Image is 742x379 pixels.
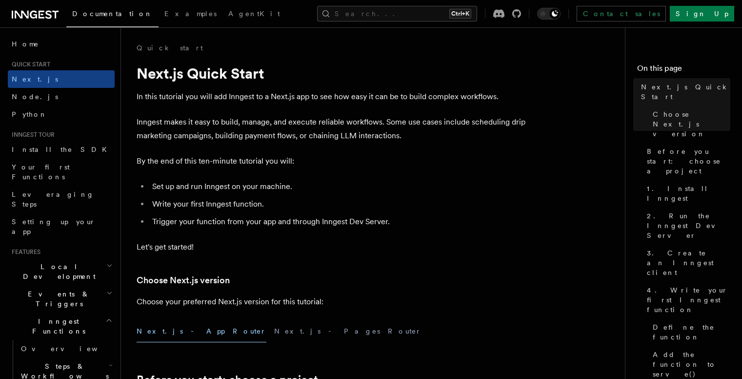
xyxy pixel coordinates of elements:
[8,35,115,53] a: Home
[8,105,115,123] a: Python
[8,131,55,139] span: Inngest tour
[8,70,115,88] a: Next.js
[637,63,730,78] h4: On this page
[449,9,471,19] kbd: Ctrl+K
[537,8,561,20] button: Toggle dark mode
[577,6,666,21] a: Contact sales
[317,6,477,21] button: Search...Ctrl+K
[637,78,730,105] a: Next.js Quick Start
[641,82,730,102] span: Next.js Quick Start
[12,110,47,118] span: Python
[137,43,203,53] a: Quick start
[137,90,527,104] p: In this tutorial you will add Inngest to a Next.js app to see how easy it can be to build complex...
[274,320,421,342] button: Next.js - Pages Router
[72,10,153,18] span: Documentation
[159,3,222,26] a: Examples
[8,88,115,105] a: Node.js
[12,190,94,208] span: Leveraging Steps
[149,180,527,193] li: Set up and run Inngest on your machine.
[21,345,121,353] span: Overview
[12,39,39,49] span: Home
[222,3,286,26] a: AgentKit
[137,295,527,309] p: Choose your preferred Next.js version for this tutorial:
[647,285,730,315] span: 4. Write your first Inngest function
[17,340,115,358] a: Overview
[137,320,266,342] button: Next.js - App Router
[164,10,217,18] span: Examples
[653,322,730,342] span: Define the function
[8,213,115,240] a: Setting up your app
[12,93,58,101] span: Node.js
[8,186,115,213] a: Leveraging Steps
[12,163,70,181] span: Your first Functions
[647,184,730,203] span: 1. Install Inngest
[643,281,730,318] a: 4. Write your first Inngest function
[8,289,106,309] span: Events & Triggers
[649,318,730,346] a: Define the function
[149,197,527,211] li: Write your first Inngest function.
[228,10,280,18] span: AgentKit
[643,207,730,244] a: 2. Run the Inngest Dev Server
[649,105,730,143] a: Choose Next.js version
[647,147,730,176] span: Before you start: choose a project
[137,274,230,287] a: Choose Next.js version
[8,313,115,340] button: Inngest Functions
[8,285,115,313] button: Events & Triggers
[8,262,106,281] span: Local Development
[643,143,730,180] a: Before you start: choose a project
[137,240,527,254] p: Let's get started!
[653,350,730,379] span: Add the function to serve()
[647,248,730,277] span: 3. Create an Inngest client
[8,141,115,158] a: Install the SDK
[643,244,730,281] a: 3. Create an Inngest client
[12,218,96,235] span: Setting up your app
[643,180,730,207] a: 1. Install Inngest
[8,316,105,336] span: Inngest Functions
[12,75,58,83] span: Next.js
[66,3,159,27] a: Documentation
[8,61,50,68] span: Quick start
[647,211,730,240] span: 2. Run the Inngest Dev Server
[137,154,527,168] p: By the end of this ten-minute tutorial you will:
[8,158,115,186] a: Your first Functions
[12,146,113,153] span: Install the SDK
[137,115,527,143] p: Inngest makes it easy to build, manage, and execute reliable workflows. Some use cases include sc...
[653,109,730,139] span: Choose Next.js version
[149,215,527,229] li: Trigger your function from your app and through Inngest Dev Server.
[670,6,734,21] a: Sign Up
[8,248,40,256] span: Features
[8,258,115,285] button: Local Development
[137,64,527,82] h1: Next.js Quick Start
